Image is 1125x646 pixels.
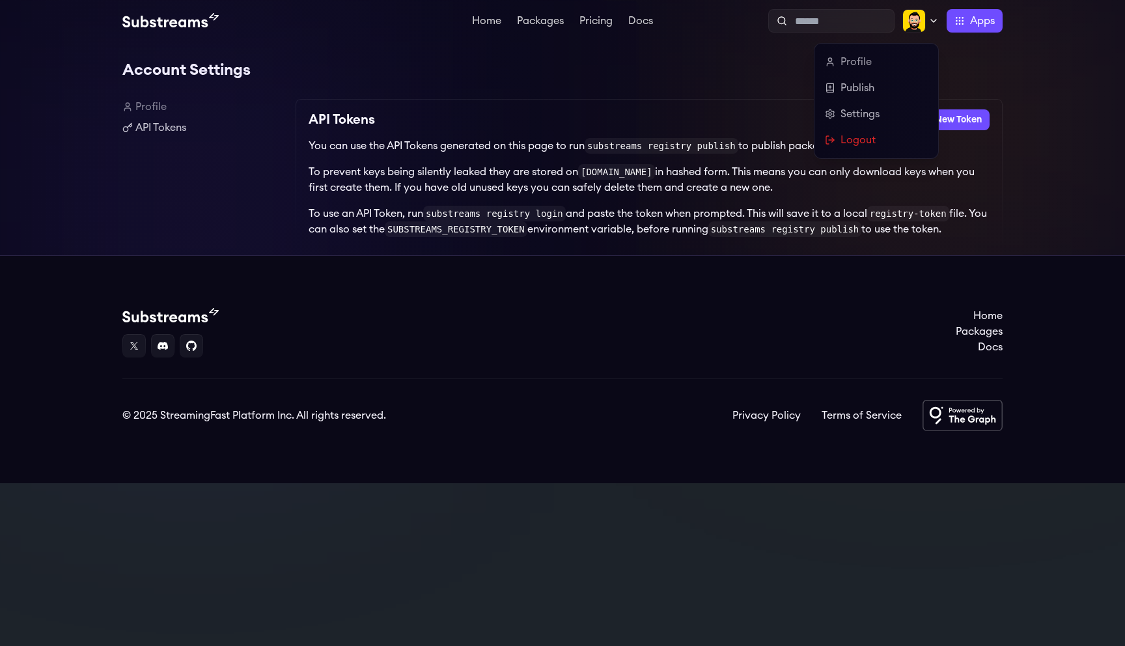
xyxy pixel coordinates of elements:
[732,408,801,423] a: Privacy Policy
[902,9,926,33] img: Profile
[423,206,566,221] code: substreams registry login
[867,206,949,221] code: registry-token
[822,408,902,423] a: Terms of Service
[825,132,928,148] a: Logout
[309,138,990,154] p: You can use the API Tokens generated on this page to run to publish packages on
[825,106,928,122] a: Settings
[956,339,1003,355] a: Docs
[469,16,504,29] a: Home
[122,120,285,135] a: API Tokens
[385,221,527,237] code: SUBSTREAMS_REGISTRY_TOKEN
[956,308,1003,324] a: Home
[708,221,862,237] code: substreams registry publish
[578,164,655,180] code: [DOMAIN_NAME]
[309,164,990,195] p: To prevent keys being silently leaked they are stored on in hashed form. This means you can only ...
[825,80,928,96] a: Publish
[923,400,1003,431] img: Powered by The Graph
[825,54,928,70] a: Profile
[309,109,375,130] h2: API Tokens
[514,16,566,29] a: Packages
[309,206,990,237] p: To use an API Token, run and paste the token when prompted. This will save it to a local file. Yo...
[577,16,615,29] a: Pricing
[122,408,386,423] div: © 2025 StreamingFast Platform Inc. All rights reserved.
[927,109,990,130] button: New Token
[970,13,995,29] span: Apps
[956,324,1003,339] a: Packages
[122,13,219,29] img: Substream's logo
[626,16,656,29] a: Docs
[122,99,285,115] a: Profile
[122,57,1003,83] h1: Account Settings
[585,138,738,154] code: substreams registry publish
[122,308,219,324] img: Substream's logo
